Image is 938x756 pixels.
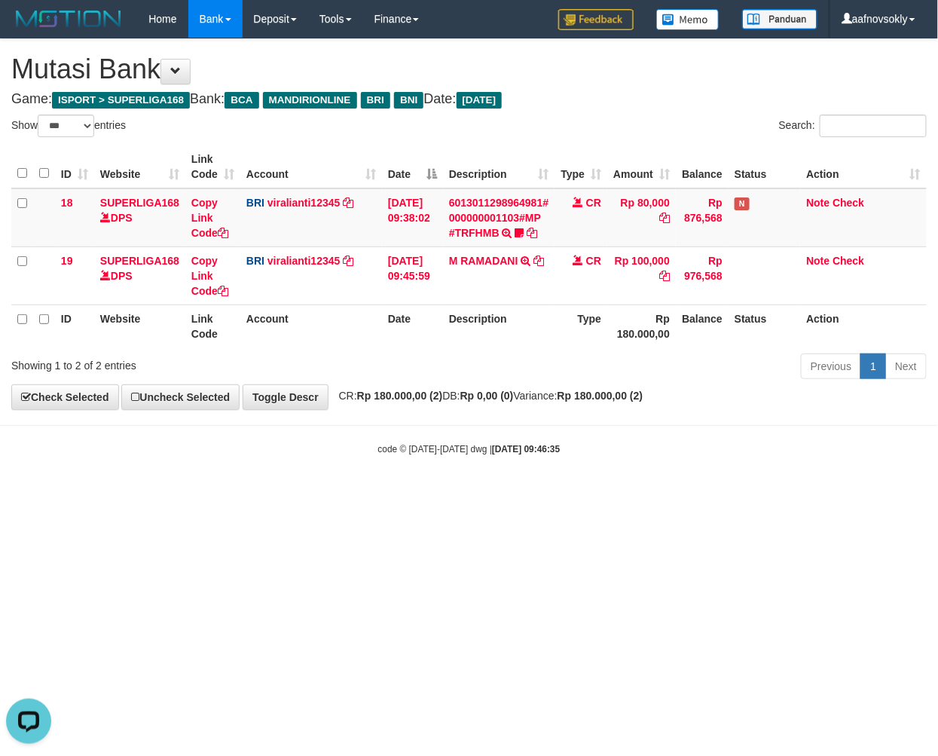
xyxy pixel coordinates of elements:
h1: Mutasi Bank [11,54,927,84]
a: Copy Rp 80,000 to clipboard [659,212,670,224]
button: Open LiveChat chat widget [6,6,51,51]
a: SUPERLIGA168 [100,197,179,209]
th: ID: activate to sort column ascending [55,145,94,188]
a: Copy viralianti12345 to clipboard [343,197,353,209]
span: BCA [225,92,258,109]
span: CR [586,197,601,209]
a: Copy M RAMADANI to clipboard [533,255,544,267]
span: 18 [61,197,73,209]
span: [DATE] [457,92,503,109]
img: panduan.png [742,9,817,29]
a: Check Selected [11,384,119,410]
strong: Rp 0,00 (0) [460,390,514,402]
td: Rp 100,000 [607,246,676,305]
span: BRI [361,92,390,109]
th: Type [555,305,607,347]
a: Toggle Descr [243,384,328,410]
th: Action: activate to sort column ascending [800,145,927,188]
a: 6013011298964981# 000000001103#MP #TRFHMB [449,197,548,239]
a: 1 [860,354,886,379]
a: viralianti12345 [267,255,341,267]
a: Copy 6013011298964981# 000000001103#MP #TRFHMB to clipboard [527,227,537,239]
strong: Rp 180.000,00 (2) [558,390,643,402]
a: Copy viralianti12345 to clipboard [343,255,353,267]
a: Note [806,197,830,209]
td: Rp 976,568 [676,246,729,305]
span: BNI [394,92,423,109]
th: Description: activate to sort column ascending [443,145,555,188]
td: Rp 876,568 [676,188,729,247]
th: Website [94,305,185,347]
th: Balance [676,305,729,347]
th: Type: activate to sort column ascending [555,145,607,188]
th: Link Code [185,305,240,347]
th: Rp 180.000,00 [607,305,676,347]
th: Date: activate to sort column descending [382,145,443,188]
img: MOTION_logo.png [11,8,126,30]
strong: Rp 180.000,00 (2) [357,390,443,402]
td: [DATE] 09:45:59 [382,246,443,305]
h4: Game: Bank: Date: [11,92,927,107]
a: SUPERLIGA168 [100,255,179,267]
th: Action [800,305,927,347]
td: Rp 80,000 [607,188,676,247]
span: 19 [61,255,73,267]
th: Amount: activate to sort column ascending [607,145,676,188]
input: Search: [820,115,927,137]
th: ID [55,305,94,347]
a: Copy Rp 100,000 to clipboard [659,270,670,282]
th: Date [382,305,443,347]
span: ISPORT > SUPERLIGA168 [52,92,190,109]
span: BRI [246,255,264,267]
img: Feedback.jpg [558,9,634,30]
a: Uncheck Selected [121,384,240,410]
th: Link Code: activate to sort column ascending [185,145,240,188]
th: Account: activate to sort column ascending [240,145,382,188]
a: M RAMADANI [449,255,518,267]
span: BRI [246,197,264,209]
label: Show entries [11,115,126,137]
th: Status [729,145,800,188]
span: Has Note [735,197,750,210]
th: Website: activate to sort column ascending [94,145,185,188]
th: Status [729,305,800,347]
strong: [DATE] 09:46:35 [492,444,560,455]
td: DPS [94,188,185,247]
select: Showentries [38,115,94,137]
a: Previous [801,354,861,379]
span: CR: DB: Variance: [332,390,643,402]
th: Balance [676,145,729,188]
a: Next [885,354,927,379]
th: Description [443,305,555,347]
a: Check [833,197,864,209]
span: CR [586,255,601,267]
div: Showing 1 to 2 of 2 entries [11,352,380,373]
td: DPS [94,246,185,305]
small: code © [DATE]-[DATE] dwg | [378,444,561,455]
td: [DATE] 09:38:02 [382,188,443,247]
a: Copy Link Code [191,255,228,297]
label: Search: [779,115,927,137]
a: Check [833,255,864,267]
a: Copy Link Code [191,197,228,239]
img: Button%20Memo.svg [656,9,720,30]
span: MANDIRIONLINE [263,92,357,109]
th: Account [240,305,382,347]
a: viralianti12345 [267,197,341,209]
a: Note [806,255,830,267]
